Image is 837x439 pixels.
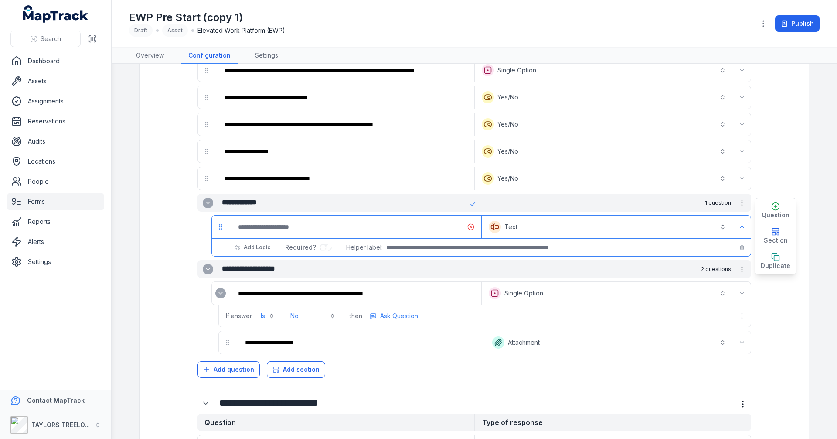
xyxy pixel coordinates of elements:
div: :r10h:-form-item-label [217,88,473,107]
button: No [285,308,341,324]
div: :r11e:-form-item-label [231,284,480,303]
a: Assignments [7,93,104,110]
span: Search [41,34,61,43]
a: Overview [129,48,171,64]
div: Draft [129,24,153,37]
svg: drag [217,223,224,230]
strong: Contact MapTrack [27,397,85,404]
div: :r10t:-form-item-label [217,142,473,161]
button: Yes/No [476,88,731,107]
button: Yes/No [476,142,731,161]
span: Required? [285,244,320,251]
button: Question [755,198,796,223]
button: Attachment [487,333,731,352]
button: more-detail [735,309,749,323]
span: Section [764,236,788,245]
div: drag [198,116,215,133]
span: then [350,312,362,320]
a: Assets [7,72,104,90]
a: MapTrack [23,5,88,23]
button: Section [755,223,796,249]
svg: drag [203,67,210,74]
button: Is [255,308,280,324]
button: Single Option [476,61,731,80]
div: drag [198,89,215,106]
button: Expand [735,171,749,185]
span: Add Logic [244,244,270,251]
button: Expand [735,286,749,300]
span: 2 questions [701,266,731,273]
button: Search [10,31,81,47]
button: Expand [735,90,749,104]
a: Reports [7,213,104,230]
svg: drag [203,94,210,101]
div: drag [198,62,215,79]
button: Expand [735,117,749,131]
span: Ask Question [380,312,418,320]
button: Expand [735,63,749,77]
span: 1 question [705,199,731,206]
a: People [7,173,104,190]
button: Yes/No [476,169,731,188]
a: Settings [7,253,104,271]
button: Text [483,217,731,237]
div: drag [219,334,236,351]
svg: drag [203,121,210,128]
input: :r13f:-form-item-label [320,244,332,251]
svg: drag [224,339,231,346]
span: Add section [283,365,320,374]
button: Add question [197,361,260,378]
button: Yes/No [476,115,731,134]
span: If answer [226,312,252,320]
a: Alerts [7,233,104,250]
div: Asset [162,24,188,37]
span: Duplicate [761,261,790,270]
a: Forms [7,193,104,210]
div: drag [198,143,215,160]
a: Locations [7,153,104,170]
h1: EWP Pre Start (copy 1) [129,10,285,24]
a: Dashboard [7,52,104,70]
div: :r11u:-form-item-label [238,333,483,352]
div: :r10n:-form-item-label [217,115,473,134]
button: Add section [267,361,325,378]
div: drag [198,170,215,187]
span: Question [762,211,789,219]
button: Expand [203,264,213,274]
button: Expand [735,220,749,234]
div: :r11d:-form-item-label [212,285,229,302]
button: Single Option [483,284,731,303]
a: Configuration [181,48,238,64]
button: more-detail [735,195,749,210]
div: :r124:-form-item-label [197,395,216,412]
button: Publish [775,15,820,32]
button: Expand [203,198,213,208]
svg: drag [203,148,210,155]
button: Expand [735,144,749,158]
a: Reservations [7,113,104,130]
div: drag [212,218,229,236]
strong: Type of response [474,414,751,431]
span: Add question [214,365,254,374]
strong: TAYLORS TREELOPPING [31,421,104,429]
button: Duplicate [755,249,796,274]
span: Helper label: [346,243,383,252]
strong: Question [197,414,474,431]
button: Expand [735,336,749,350]
div: :r10b:-form-item-label [217,61,473,80]
div: :r13a:-form-item-label [231,217,480,237]
a: Settings [248,48,285,64]
button: more-detail [366,309,422,322]
span: Elevated Work Platform (EWP) [197,26,285,35]
button: Add Logic [229,240,276,255]
div: :r113:-form-item-label [217,169,473,188]
button: more-detail [735,262,749,277]
button: Expand [197,395,214,412]
svg: drag [203,175,210,182]
a: Audits [7,133,104,150]
button: more-detail [735,396,751,412]
button: Expand [215,288,226,298]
